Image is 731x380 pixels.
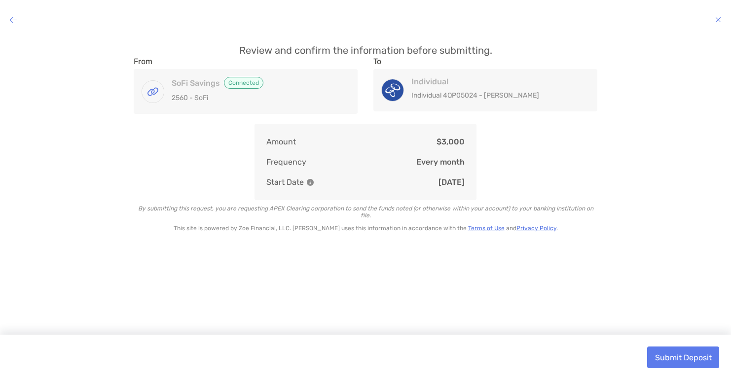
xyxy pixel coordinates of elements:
[516,225,556,232] a: Privacy Policy
[142,81,164,103] img: SoFi Savings
[416,156,465,168] p: Every month
[172,92,339,104] p: 2560 - SoFi
[224,77,263,89] span: Connected
[373,57,381,66] label: To
[172,77,339,89] h4: SoFi Savings
[134,205,597,219] p: By submitting this request, you are requesting APEX Clearing corporation to send the funds noted ...
[266,156,306,168] p: Frequency
[266,136,296,148] p: Amount
[468,225,505,232] a: Terms of Use
[134,44,597,57] p: Review and confirm the information before submitting.
[307,179,314,186] img: Information Icon
[266,176,314,188] p: Start Date
[134,57,152,66] label: From
[437,136,465,148] p: $3,000
[382,79,403,101] img: Individual
[411,77,579,86] h4: Individual
[411,89,579,102] p: Individual 4QP05024 - [PERSON_NAME]
[134,225,597,232] p: This site is powered by Zoe Financial, LLC. [PERSON_NAME] uses this information in accordance wit...
[439,176,465,188] p: [DATE]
